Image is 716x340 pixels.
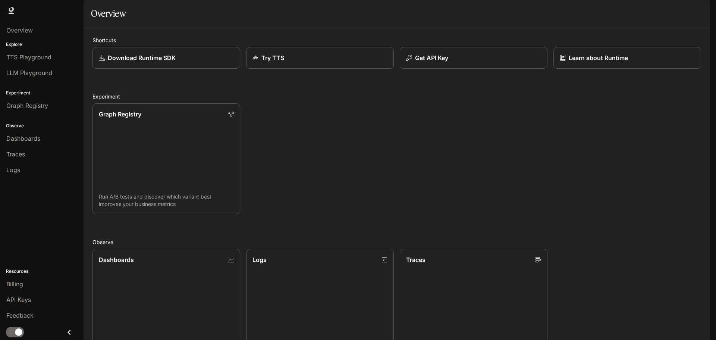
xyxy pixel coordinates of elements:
p: Try TTS [261,53,284,62]
p: Get API Key [415,53,448,62]
p: Logs [252,255,267,264]
p: Dashboards [99,255,134,264]
a: Download Runtime SDK [92,47,240,69]
a: Learn about Runtime [553,47,701,69]
button: Get API Key [400,47,547,69]
h2: Observe [92,238,701,246]
p: Learn about Runtime [569,53,628,62]
p: Download Runtime SDK [108,53,176,62]
a: Try TTS [246,47,394,69]
h2: Shortcuts [92,36,701,44]
h2: Experiment [92,93,701,100]
a: Graph RegistryRun A/B tests and discover which variant best improves your business metrics [92,103,240,214]
p: Traces [406,255,425,264]
p: Run A/B tests and discover which variant best improves your business metrics [99,193,234,208]
h1: Overview [91,6,126,21]
p: Graph Registry [99,110,141,119]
